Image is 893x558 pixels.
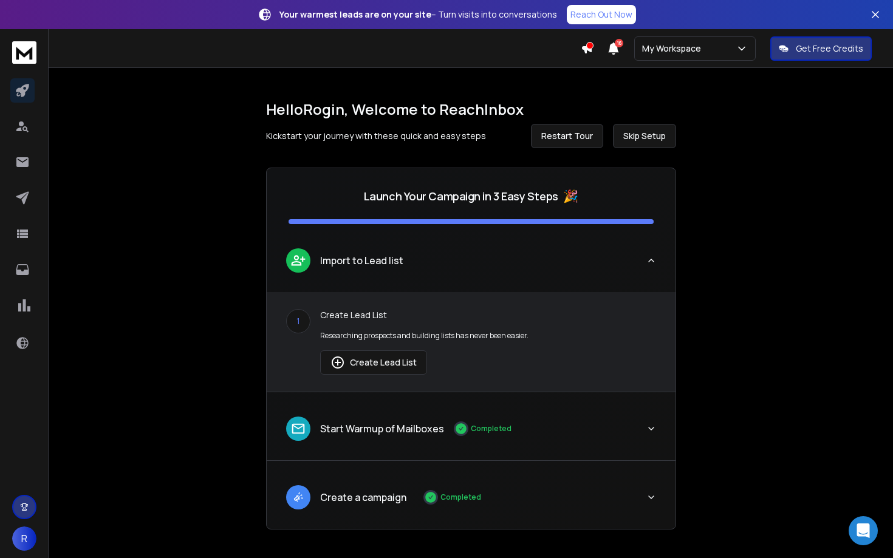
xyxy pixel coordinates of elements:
button: leadImport to Lead list [267,239,676,292]
button: Create Lead List [320,350,427,375]
button: Get Free Credits [770,36,872,61]
img: lead [290,253,306,268]
p: Create a campaign [320,490,406,505]
img: lead [290,421,306,437]
p: Reach Out Now [570,9,632,21]
span: 🎉 [563,188,578,205]
p: – Turn visits into conversations [279,9,557,21]
img: logo [12,41,36,64]
p: Create Lead List [320,309,656,321]
img: lead [330,355,345,370]
span: 16 [615,39,623,47]
button: R [12,526,36,551]
p: Import to Lead list [320,253,403,268]
p: Start Warmup of Mailboxes [320,421,444,436]
a: Reach Out Now [567,5,636,24]
button: Restart Tour [531,124,603,148]
p: Get Free Credits [796,43,863,55]
p: Kickstart your journey with these quick and easy steps [266,130,486,142]
strong: Your warmest leads are on your site [279,9,431,20]
p: Launch Your Campaign in 3 Easy Steps [364,188,558,205]
button: leadCreate a campaignCompleted [267,475,676,529]
div: Open Intercom Messenger [849,516,878,545]
p: My Workspace [642,43,706,55]
div: leadImport to Lead list [267,292,676,392]
span: Skip Setup [623,130,666,142]
div: 1 [286,309,310,333]
p: Researching prospects and building lists has never been easier. [320,331,656,341]
button: Skip Setup [613,124,676,148]
button: leadStart Warmup of MailboxesCompleted [267,407,676,460]
h1: Hello Rogin , Welcome to ReachInbox [266,100,676,119]
p: Completed [440,492,481,502]
p: Completed [471,424,512,434]
img: lead [290,489,306,505]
